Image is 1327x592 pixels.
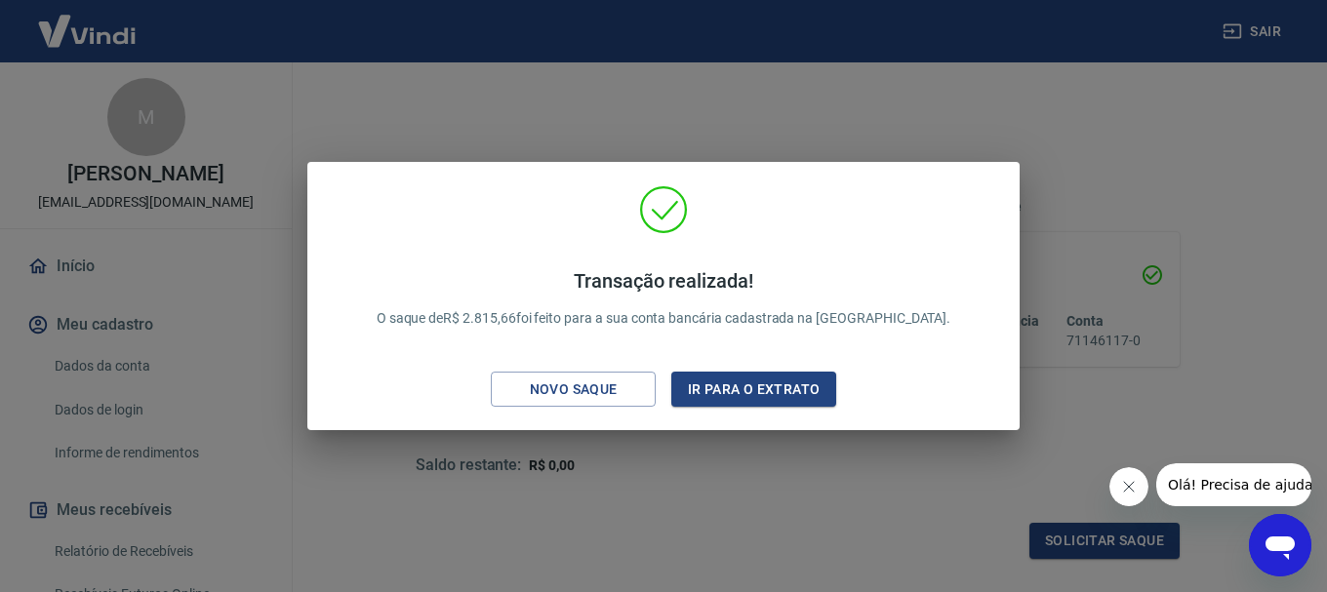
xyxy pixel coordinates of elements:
iframe: Botão para abrir a janela de mensagens [1249,514,1311,576]
iframe: Fechar mensagem [1109,467,1148,506]
div: Novo saque [506,377,641,402]
h4: Transação realizada! [377,269,951,293]
button: Ir para o extrato [671,372,836,408]
iframe: Mensagem da empresa [1156,463,1311,506]
button: Novo saque [491,372,656,408]
span: Olá! Precisa de ajuda? [12,14,164,29]
p: O saque de R$ 2.815,66 foi feito para a sua conta bancária cadastrada na [GEOGRAPHIC_DATA]. [377,269,951,329]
